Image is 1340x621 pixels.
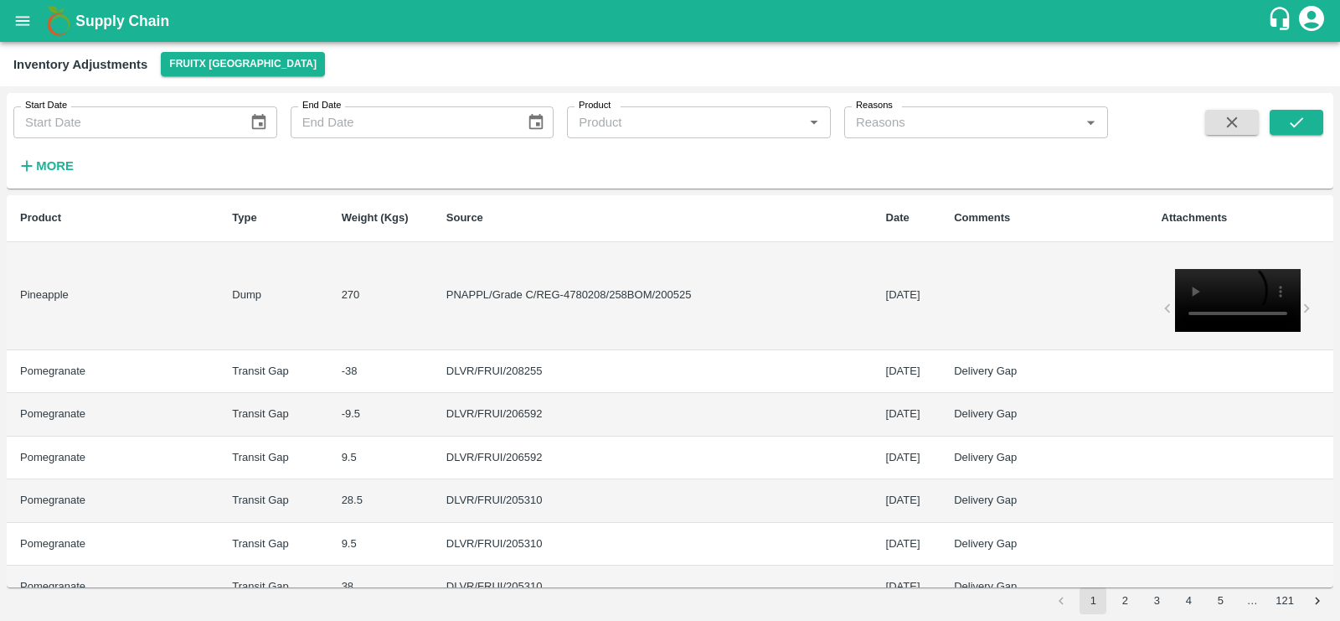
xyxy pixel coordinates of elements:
td: [DATE] [873,566,941,609]
td: Transit Gap [219,479,327,523]
td: DLVR/FRUI/206592 [433,437,873,480]
input: Product [572,111,776,133]
b: Comments [954,211,1010,224]
button: Go to page 5 [1207,587,1234,614]
button: Go to page 121 [1270,587,1299,614]
button: Choose date [243,106,275,138]
td: Pomegranate [7,350,219,394]
td: [DATE] [873,437,941,480]
td: 9.5 [328,437,433,480]
input: Reasons [849,111,1075,133]
td: Delivery Gap [941,393,1147,437]
b: Attachments [1162,211,1228,224]
td: Delivery Gap [941,479,1147,523]
b: Type [232,211,256,224]
td: Transit Gap [219,350,327,394]
td: -9.5 [328,393,433,437]
img: logo [42,4,75,38]
label: Start Date [25,99,67,112]
td: [DATE] [873,393,941,437]
label: End Date [302,99,341,112]
td: Delivery Gap [941,350,1147,394]
td: Pineapple [7,242,219,350]
button: Choose date [520,106,552,138]
td: DLVR/FRUI/205310 [433,523,873,567]
button: Open [1080,111,1101,133]
div: … [1239,593,1265,609]
input: End Date [291,106,513,138]
td: [DATE] [873,523,941,567]
td: Pomegranate [7,437,219,480]
div: account of current user [1296,3,1327,39]
td: Pomegranate [7,479,219,523]
td: PNAPPL/Grade C/REG-4780208/258BOM/200525 [433,242,873,350]
button: More [13,152,78,180]
button: open drawer [3,2,42,40]
a: Supply Chain [75,9,1267,33]
td: 28.5 [328,479,433,523]
td: 9.5 [328,523,433,567]
button: Go to page 4 [1175,587,1202,614]
b: Product [20,211,61,224]
button: Open [803,111,825,133]
b: Date [886,211,910,224]
td: Pomegranate [7,566,219,609]
button: Go to page 3 [1143,587,1170,614]
td: Dump [219,242,327,350]
b: Supply Chain [75,13,169,29]
td: DLVR/FRUI/205310 [433,479,873,523]
button: Go to page 2 [1111,587,1138,614]
td: 270 [328,242,433,350]
td: Delivery Gap [941,523,1147,567]
td: Transit Gap [219,393,327,437]
td: -38 [328,350,433,394]
td: 38 [328,566,433,609]
nav: pagination navigation [1045,587,1333,614]
strong: More [36,159,74,173]
td: DLVR/FRUI/205310 [433,566,873,609]
td: [DATE] [873,242,941,350]
button: Select DC [161,52,325,76]
td: Transit Gap [219,437,327,480]
td: DLVR/FRUI/206592 [433,393,873,437]
td: DLVR/FRUI/208255 [433,350,873,394]
div: customer-support [1267,6,1296,36]
td: Delivery Gap [941,437,1147,480]
td: [DATE] [873,479,941,523]
td: [DATE] [873,350,941,394]
input: Start Date [13,106,236,138]
td: Transit Gap [219,523,327,567]
td: Pomegranate [7,523,219,567]
b: Source [446,211,483,224]
td: Pomegranate [7,393,219,437]
label: Reasons [856,99,893,112]
button: Go to next page [1304,587,1331,614]
td: Transit Gap [219,566,327,609]
label: Product [579,99,611,112]
b: Weight (Kgs) [342,211,409,224]
td: Delivery Gap [941,566,1147,609]
button: page 1 [1080,587,1106,614]
div: Inventory Adjustments [13,54,147,75]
